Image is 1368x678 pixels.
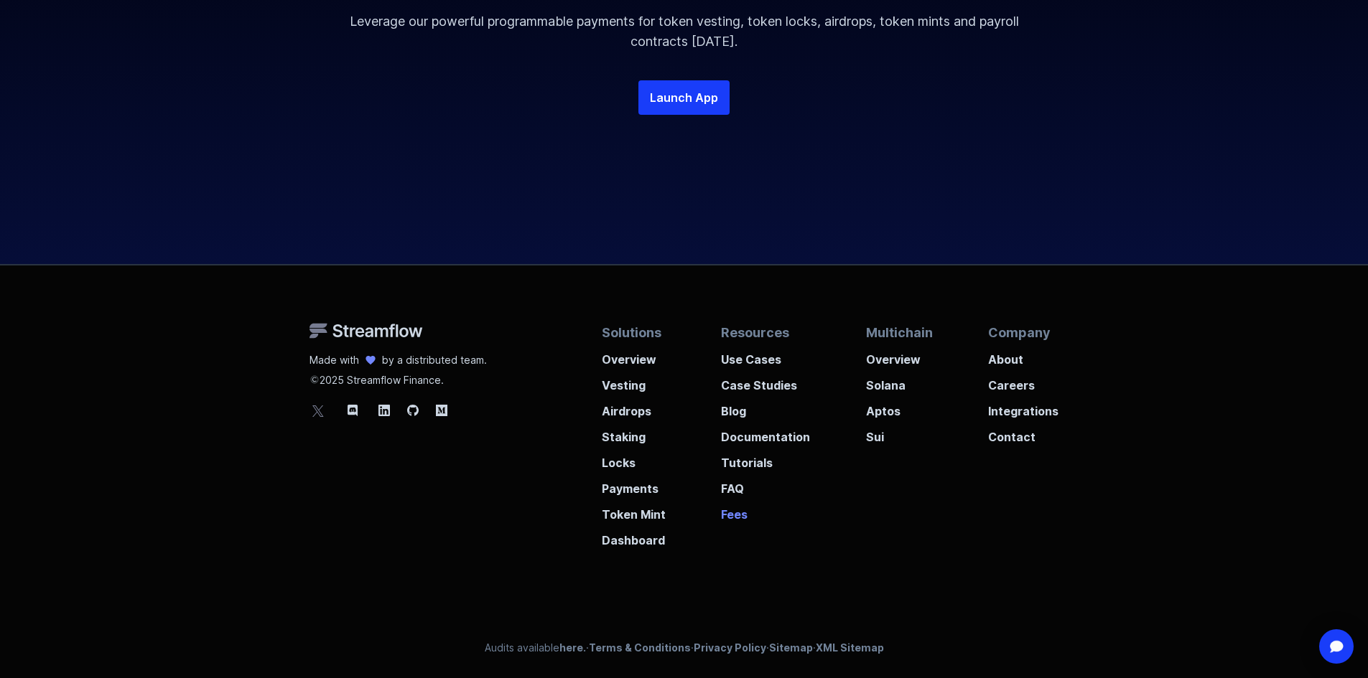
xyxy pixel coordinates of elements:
[602,497,666,523] a: Token Mint
[816,641,884,654] a: XML Sitemap
[602,446,666,471] a: Locks
[721,497,810,523] a: Fees
[988,394,1058,420] a: Integrations
[638,80,730,115] a: Launch App
[866,368,933,394] a: Solana
[866,323,933,342] p: Multichain
[382,353,487,367] p: by a distributed team.
[988,368,1058,394] a: Careers
[721,323,810,342] p: Resources
[602,394,666,420] a: Airdrops
[310,353,359,367] p: Made with
[694,641,766,654] a: Privacy Policy
[310,323,423,339] img: Streamflow Logo
[602,523,666,549] a: Dashboard
[485,641,884,655] p: Audits available · · · ·
[310,367,487,387] p: 2025 Streamflow Finance.
[1319,629,1354,664] div: Open Intercom Messenger
[721,394,810,420] a: Blog
[721,420,810,446] a: Documentation
[721,471,810,497] a: FAQ
[602,342,666,368] a: Overview
[866,420,933,446] a: Sui
[602,420,666,446] a: Staking
[602,368,666,394] a: Vesting
[988,342,1058,368] a: About
[866,342,933,368] a: Overview
[988,323,1058,342] p: Company
[769,641,813,654] a: Sitemap
[559,641,586,654] a: here.
[988,420,1058,446] a: Contact
[721,368,810,394] a: Case Studies
[602,471,666,497] a: Payments
[721,446,810,471] a: Tutorials
[589,641,691,654] a: Terms & Conditions
[866,394,933,420] a: Aptos
[721,342,810,368] a: Use Cases
[602,323,666,342] p: Solutions
[340,11,1029,52] p: Leverage our powerful programmable payments for token vesting, token locks, airdrops, token mints...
